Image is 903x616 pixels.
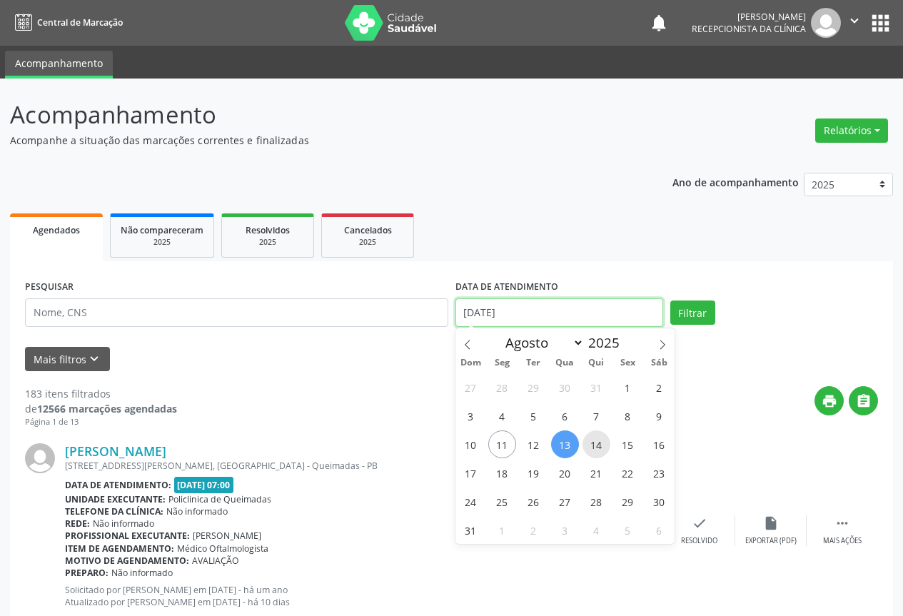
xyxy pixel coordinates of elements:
input: Year [584,333,631,352]
input: Selecione um intervalo [455,298,663,327]
span: Agosto 17, 2025 [457,459,485,487]
span: Agendados [33,224,80,236]
b: Data de atendimento: [65,479,171,491]
b: Profissional executante: [65,530,190,542]
span: Agosto 25, 2025 [488,488,516,515]
button: notifications [649,13,669,33]
span: Setembro 5, 2025 [614,516,642,544]
span: Agosto 27, 2025 [551,488,579,515]
span: Setembro 3, 2025 [551,516,579,544]
span: Julho 30, 2025 [551,373,579,401]
img: img [25,443,55,473]
i:  [856,393,872,409]
div: Resolvido [681,536,717,546]
button:  [841,8,868,38]
span: Agosto 7, 2025 [582,402,610,430]
span: Agosto 23, 2025 [645,459,673,487]
span: Agosto 6, 2025 [551,402,579,430]
div: Exportar (PDF) [745,536,797,546]
span: Agosto 18, 2025 [488,459,516,487]
b: Unidade executante: [65,493,166,505]
span: Setembro 1, 2025 [488,516,516,544]
span: Não informado [93,517,154,530]
div: 2025 [232,237,303,248]
span: Dom [455,358,487,368]
span: Agosto 19, 2025 [520,459,548,487]
span: Ter [518,358,549,368]
span: Sex [612,358,643,368]
span: Seg [486,358,518,368]
span: Agosto 21, 2025 [582,459,610,487]
b: Item de agendamento: [65,542,174,555]
span: Recepcionista da clínica [692,23,806,35]
span: Agosto 24, 2025 [457,488,485,515]
span: Agosto 11, 2025 [488,430,516,458]
select: Month [499,333,585,353]
span: Agosto 3, 2025 [457,402,485,430]
a: Central de Marcação [10,11,123,34]
span: Agosto 22, 2025 [614,459,642,487]
span: Agosto 9, 2025 [645,402,673,430]
div: Mais ações [823,536,862,546]
i: check [692,515,707,531]
button: Filtrar [670,301,715,325]
span: Resolvidos [246,224,290,236]
label: DATA DE ATENDIMENTO [455,276,558,298]
span: [DATE] 07:00 [174,477,234,493]
span: Agosto 15, 2025 [614,430,642,458]
button: Relatórios [815,118,888,143]
span: Setembro 6, 2025 [645,516,673,544]
span: Agosto 31, 2025 [457,516,485,544]
p: Ano de acompanhamento [672,173,799,191]
span: Central de Marcação [37,16,123,29]
span: Qui [580,358,612,368]
span: Agosto 8, 2025 [614,402,642,430]
span: Qua [549,358,580,368]
span: Julho 28, 2025 [488,373,516,401]
input: Nome, CNS [25,298,448,327]
div: 183 itens filtrados [25,386,177,401]
span: Agosto 28, 2025 [582,488,610,515]
div: Página 1 de 13 [25,416,177,428]
span: Cancelados [344,224,392,236]
i: keyboard_arrow_down [86,351,102,367]
p: Solicitado por [PERSON_NAME] em [DATE] - há um ano Atualizado por [PERSON_NAME] em [DATE] - há 10... [65,584,664,608]
div: [PERSON_NAME] [692,11,806,23]
i:  [847,13,862,29]
span: Não informado [166,505,228,517]
label: PESQUISAR [25,276,74,298]
strong: 12566 marcações agendadas [37,402,177,415]
a: [PERSON_NAME] [65,443,166,459]
span: Agosto 29, 2025 [614,488,642,515]
span: Agosto 1, 2025 [614,373,642,401]
span: Não informado [111,567,173,579]
img: img [811,8,841,38]
button: Mais filtroskeyboard_arrow_down [25,347,110,372]
span: Julho 29, 2025 [520,373,548,401]
div: [STREET_ADDRESS][PERSON_NAME], [GEOGRAPHIC_DATA] - Queimadas - PB [65,460,664,472]
button:  [849,386,878,415]
div: 2025 [332,237,403,248]
button: apps [868,11,893,36]
b: Motivo de agendamento: [65,555,189,567]
span: Agosto 30, 2025 [645,488,673,515]
span: Setembro 2, 2025 [520,516,548,544]
b: Rede: [65,517,90,530]
span: Julho 31, 2025 [582,373,610,401]
span: Policlinica de Queimadas [168,493,271,505]
span: Agosto 5, 2025 [520,402,548,430]
span: Agosto 13, 2025 [551,430,579,458]
span: Médico Oftalmologista [177,542,268,555]
span: [PERSON_NAME] [193,530,261,542]
i: print [822,393,837,409]
span: Agosto 10, 2025 [457,430,485,458]
span: AVALIAÇÃO [192,555,239,567]
i: insert_drive_file [763,515,779,531]
span: Agosto 20, 2025 [551,459,579,487]
span: Não compareceram [121,224,203,236]
span: Setembro 4, 2025 [582,516,610,544]
span: Agosto 2, 2025 [645,373,673,401]
div: de [25,401,177,416]
button: print [814,386,844,415]
i:  [834,515,850,531]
